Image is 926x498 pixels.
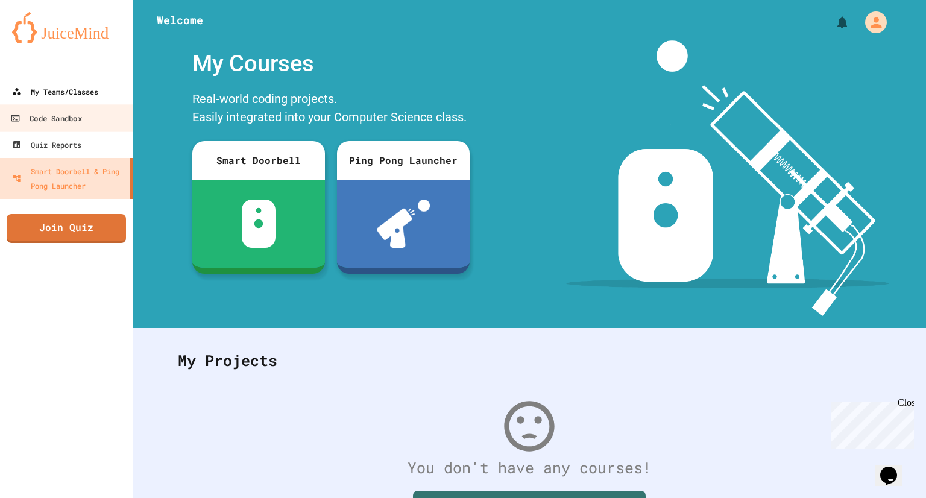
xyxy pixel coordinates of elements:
div: Smart Doorbell [192,141,325,180]
div: Smart Doorbell & Ping Pong Launcher [12,164,125,193]
div: My Courses [186,40,476,87]
iframe: chat widget [875,450,914,486]
div: My Teams/Classes [12,84,98,99]
div: You don't have any courses! [166,456,893,479]
iframe: chat widget [826,397,914,449]
div: Ping Pong Launcher [337,141,470,180]
div: Real-world coding projects. Easily integrated into your Computer Science class. [186,87,476,132]
div: My Projects [166,337,893,384]
img: ppl-with-ball.png [377,200,430,248]
div: Code Sandbox [10,111,81,126]
div: My Account [852,8,890,36]
a: Join Quiz [7,214,126,243]
img: sdb-white.svg [242,200,276,248]
img: banner-image-my-projects.png [566,40,889,316]
img: logo-orange.svg [12,12,121,43]
div: Chat with us now!Close [5,5,83,77]
div: My Notifications [813,12,852,33]
div: Quiz Reports [12,137,81,152]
